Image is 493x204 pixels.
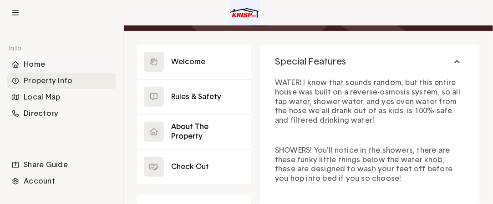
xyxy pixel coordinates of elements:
li: Navigation item [7,89,116,105]
div: Home [7,56,116,73]
div: Local Map [7,89,116,105]
img: Logo [230,0,260,25]
li: Navigation item [7,157,116,173]
p: SHOWERS! You'll notice in the showers, there are these funky little things below the water knob, ... [275,146,465,184]
p: WATER! I know that sounds random, but this entire house was built on a reverse-osmosis system, so... [275,78,465,125]
span: Special Features [275,56,346,68]
button: Special Features [260,45,479,79]
li: Navigation item [7,73,116,89]
div: Account [7,173,116,189]
div: Property Info [7,73,116,89]
li: Navigation item [7,173,116,189]
div: Directory [7,105,116,122]
li: Navigation item [7,56,116,73]
li: Navigation item [7,105,116,122]
div: Share Guide [7,157,116,173]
